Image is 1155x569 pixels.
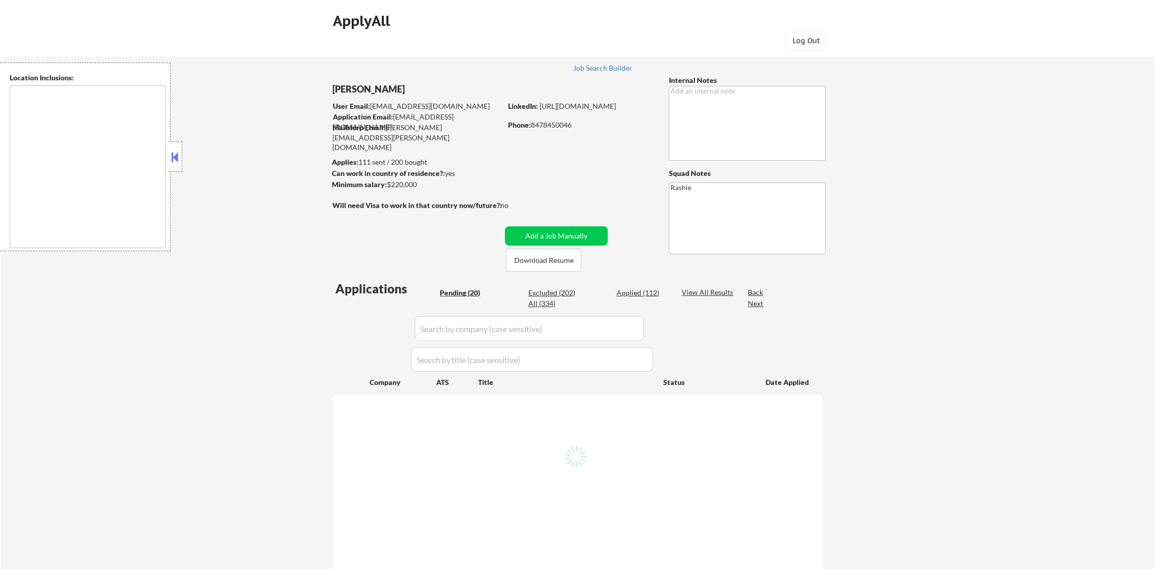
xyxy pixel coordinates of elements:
[333,112,393,121] strong: Application Email:
[436,377,478,387] div: ATS
[411,347,653,372] input: Search by title (case sensitive)
[540,102,616,110] a: [URL][DOMAIN_NAME]
[508,121,531,129] strong: Phone:
[333,112,501,132] div: [EMAIL_ADDRESS][DOMAIN_NAME]
[748,298,764,309] div: Next
[508,102,538,110] strong: LinkedIn:
[682,287,736,297] div: View All Results
[478,377,654,387] div: Title
[786,31,827,51] button: Log Out
[332,157,501,167] div: 111 sent / 200 bought
[415,316,644,341] input: Search by company (case sensitive)
[616,288,667,298] div: Applied (112)
[10,73,166,83] div: Location Inclusions:
[332,123,501,153] div: [PERSON_NAME][EMAIL_ADDRESS][PERSON_NAME][DOMAIN_NAME]
[332,179,501,190] div: $220,000
[332,168,498,178] div: yes
[505,226,608,246] button: Add a Job Manually
[669,75,826,85] div: Internal Notes
[528,298,579,309] div: All (334)
[333,102,370,110] strong: User Email:
[528,288,579,298] div: Excluded (202)
[506,249,581,272] button: Download Resume
[748,287,764,297] div: Back
[335,283,436,295] div: Applications
[332,123,385,132] strong: Mailslurp Email:
[332,180,387,189] strong: Minimum salary:
[333,12,393,29] div: ApplyAll
[663,373,751,391] div: Status
[573,65,633,72] div: Job Search Builder
[332,169,445,177] strong: Can work in country of residence?:
[370,377,436,387] div: Company
[508,120,652,130] div: 8478450046
[766,377,810,387] div: Date Applied
[332,158,358,166] strong: Applies:
[669,168,826,178] div: Squad Notes
[333,101,501,111] div: [EMAIL_ADDRESS][DOMAIN_NAME]
[332,83,542,96] div: [PERSON_NAME]
[440,288,491,298] div: Pending (20)
[500,200,529,211] div: no
[332,201,502,209] strong: Will need Visa to work in that country now/future?:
